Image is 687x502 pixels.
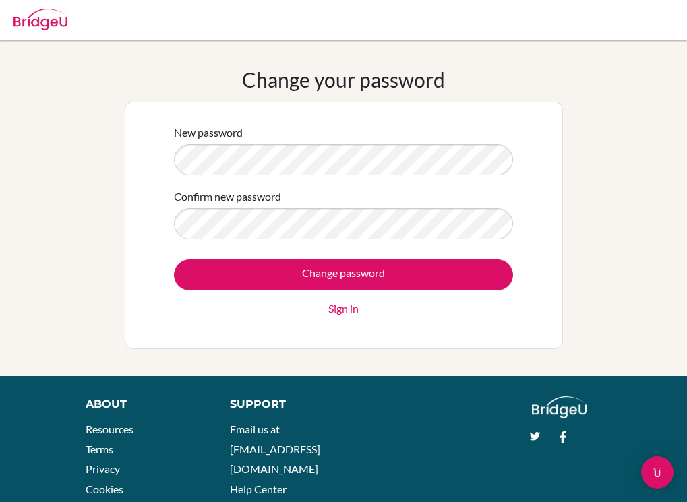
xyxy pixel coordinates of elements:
a: Help Center [230,482,287,495]
label: Confirm new password [174,189,281,205]
a: Terms [86,443,113,456]
div: Support [230,396,332,412]
input: Change password [174,259,513,290]
h1: Change your password [242,67,445,92]
img: logo_white@2x-f4f0deed5e89b7ecb1c2cc34c3e3d731f90f0f143d5ea2071677605dd97b5244.png [532,396,587,418]
a: Email us at [EMAIL_ADDRESS][DOMAIN_NAME] [230,422,320,475]
div: Open Intercom Messenger [641,456,674,489]
img: Bridge-U [13,9,67,30]
a: Privacy [86,462,120,475]
a: Resources [86,422,133,435]
div: About [86,396,200,412]
a: Sign in [328,301,359,317]
a: Cookies [86,482,123,495]
label: New password [174,125,243,141]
